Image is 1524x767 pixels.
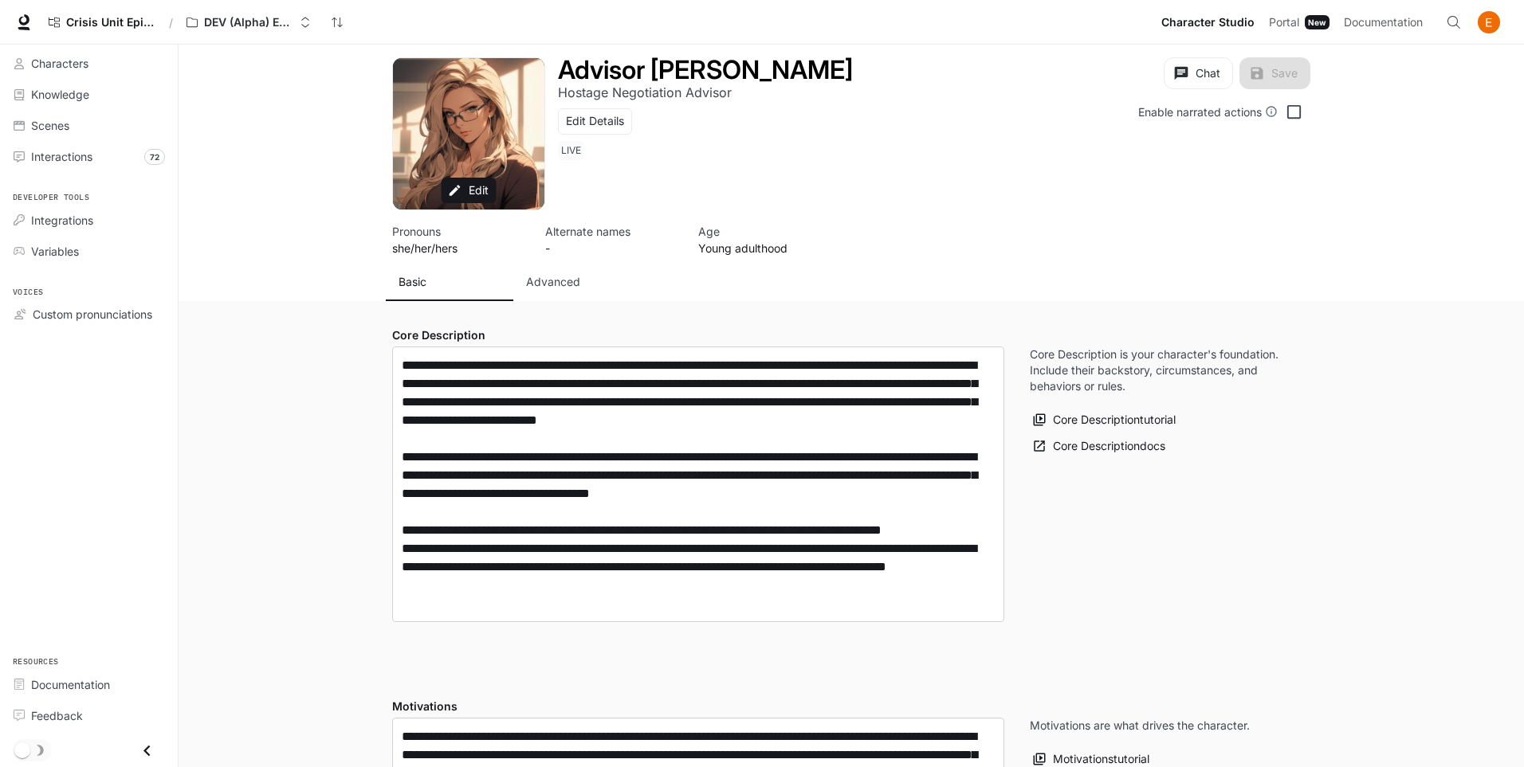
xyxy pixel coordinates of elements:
[393,58,544,209] div: Avatar image
[144,149,165,165] span: 72
[6,80,171,108] a: Knowledge
[6,112,171,139] a: Scenes
[392,240,526,256] p: she/her/hers
[6,143,171,170] a: Interactions
[392,346,1004,622] div: label
[1344,13,1423,33] span: Documentation
[31,117,69,134] span: Scenes
[1263,6,1336,38] a: PortalNew
[1164,57,1233,89] button: Chat
[1161,13,1255,33] span: Character Studio
[321,6,353,38] button: Sync workspaces
[41,6,163,38] a: Crisis Unit Episode 1
[392,223,526,240] p: Pronouns
[1438,6,1470,38] button: Open Command Menu
[6,300,171,328] a: Custom pronunciations
[545,223,679,240] p: Alternate names
[442,178,497,204] button: Edit
[393,58,544,209] button: Open character avatar dialog
[392,223,526,256] button: Open character details dialog
[558,141,587,166] button: Open character details dialog
[129,734,165,767] button: Close drawer
[1305,15,1330,29] div: New
[392,699,1004,714] h4: Motivations
[1030,433,1169,460] a: Core Descriptiondocs
[31,676,110,693] span: Documentation
[545,240,679,256] p: -
[31,148,92,165] span: Interactions
[163,14,179,31] div: /
[31,212,93,229] span: Integrations
[698,240,832,256] p: Young adulthood
[558,141,587,160] span: LIVE
[6,671,171,699] a: Documentation
[558,108,632,135] button: Edit Details
[31,707,83,724] span: Feedback
[1269,13,1299,33] span: Portal
[66,16,155,29] span: Crisis Unit Episode 1
[31,243,79,260] span: Variables
[526,274,580,290] p: Advanced
[6,237,171,265] a: Variables
[1155,6,1261,38] a: Character Studio
[545,223,679,256] button: Open character details dialog
[14,741,30,758] span: Dark mode toggle
[558,83,732,102] button: Open character details dialog
[33,306,152,323] span: Custom pronunciations
[392,327,1004,343] h4: Core Description
[558,84,732,100] p: Hostage Negotiation Advisor
[6,702,171,730] a: Feedback
[6,206,171,234] a: Integrations
[558,57,853,83] button: Open character details dialog
[204,16,293,29] p: DEV (Alpha) Episode 1 - Crisis Unit
[1138,104,1278,120] div: Enable narrated actions
[31,86,89,103] span: Knowledge
[558,54,853,85] h1: Advisor [PERSON_NAME]
[31,55,88,72] span: Characters
[1478,11,1500,33] img: User avatar
[179,6,318,38] button: Open workspace menu
[698,223,832,256] button: Open character details dialog
[1030,407,1180,433] button: Core Descriptiontutorial
[698,223,832,240] p: Age
[1473,6,1505,38] button: User avatar
[1337,6,1435,38] a: Documentation
[1030,346,1285,394] p: Core Description is your character's foundation. Include their backstory, circumstances, and beha...
[561,144,581,157] p: LIVE
[6,49,171,77] a: Characters
[399,274,426,290] p: Basic
[1030,718,1250,734] p: Motivations are what drives the character.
